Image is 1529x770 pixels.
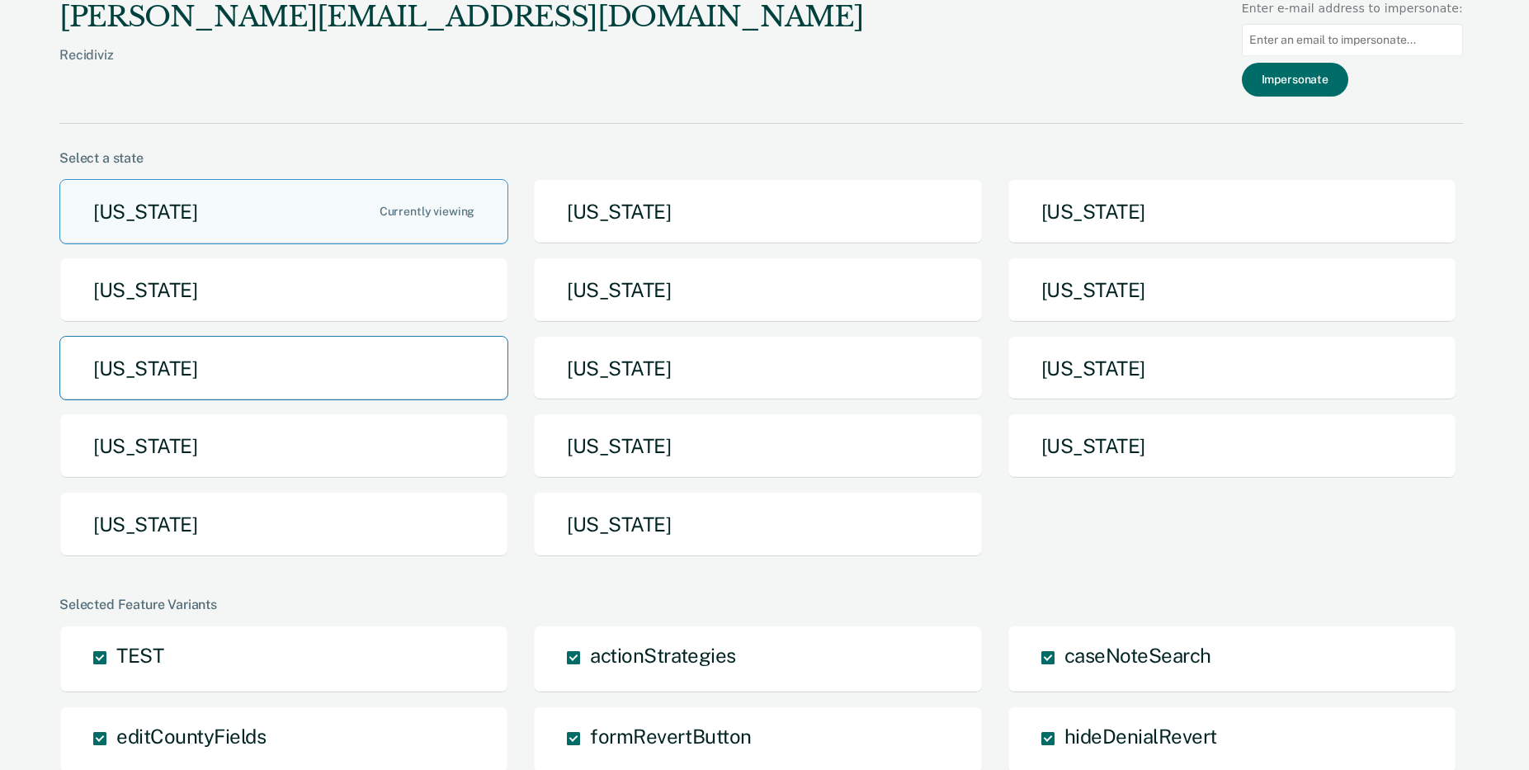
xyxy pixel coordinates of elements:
span: caseNoteSearch [1064,644,1211,667]
button: [US_STATE] [1008,413,1456,479]
span: formRevertButton [590,725,751,748]
button: [US_STATE] [533,492,982,557]
button: [US_STATE] [59,413,508,479]
button: [US_STATE] [533,336,982,401]
span: actionStrategies [590,644,735,667]
button: [US_STATE] [1008,336,1456,401]
span: editCountyFields [116,725,266,748]
button: [US_STATE] [59,336,508,401]
button: [US_STATE] [533,257,982,323]
button: [US_STATE] [59,257,508,323]
button: [US_STATE] [1008,257,1456,323]
div: Select a state [59,150,1463,166]
span: TEST [116,644,163,667]
div: Selected Feature Variants [59,597,1463,612]
button: Impersonate [1242,63,1348,97]
button: [US_STATE] [59,179,508,244]
button: [US_STATE] [533,413,982,479]
input: Enter an email to impersonate... [1242,24,1463,56]
div: Recidiviz [59,47,863,89]
button: [US_STATE] [59,492,508,557]
button: [US_STATE] [1008,179,1456,244]
button: [US_STATE] [533,179,982,244]
span: hideDenialRevert [1064,725,1217,748]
